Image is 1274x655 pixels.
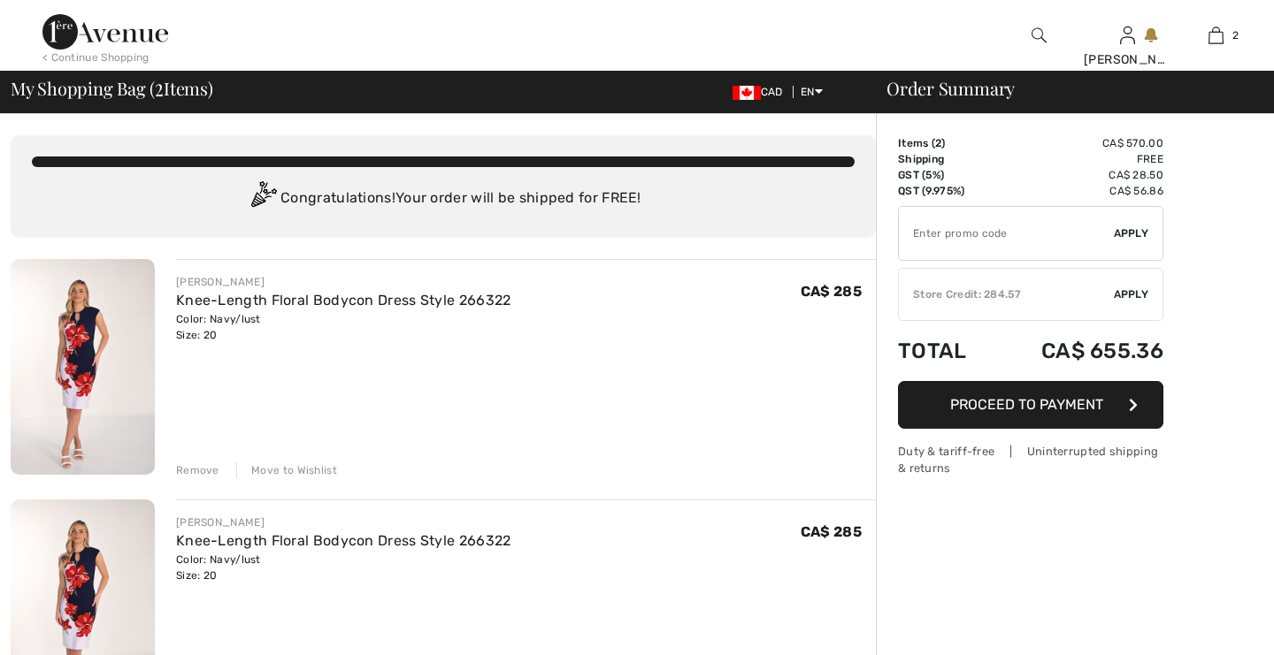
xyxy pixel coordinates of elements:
[898,381,1163,429] button: Proceed to Payment
[236,462,337,478] div: Move to Wishlist
[176,552,511,583] div: Color: Navy/lust Size: 20
[1172,25,1259,46] a: 2
[176,292,511,308] a: Knee-Length Floral Bodycon Dress Style 266322
[935,137,941,149] span: 2
[733,86,790,98] span: CAD
[994,135,1163,151] td: CA$ 570.00
[42,50,150,65] div: < Continue Shopping
[898,443,1163,476] div: Duty & tariff-free | Uninterrupted shipping & returns
[994,183,1163,199] td: CA$ 56.86
[899,286,1114,302] div: Store Credit: 284.57
[898,151,994,167] td: Shipping
[1209,25,1224,46] img: My Bag
[994,167,1163,183] td: CA$ 28.50
[176,274,511,290] div: [PERSON_NAME]
[1114,286,1149,302] span: Apply
[1120,27,1135,43] a: Sign In
[801,86,823,98] span: EN
[733,86,761,100] img: Canadian Dollar
[994,321,1163,381] td: CA$ 655.36
[898,321,994,381] td: Total
[950,396,1103,413] span: Proceed to Payment
[1120,25,1135,46] img: My Info
[1084,50,1170,69] div: [PERSON_NAME]
[11,259,155,475] img: Knee-Length Floral Bodycon Dress Style 266322
[176,532,511,549] a: Knee-Length Floral Bodycon Dress Style 266322
[1232,27,1239,43] span: 2
[1032,25,1047,46] img: search the website
[865,80,1263,97] div: Order Summary
[898,167,994,183] td: GST (5%)
[155,75,164,98] span: 2
[11,80,213,97] span: My Shopping Bag ( Items)
[898,183,994,199] td: QST (9.975%)
[42,14,168,50] img: 1ère Avenue
[1114,225,1149,241] span: Apply
[801,523,862,540] span: CA$ 285
[176,514,511,530] div: [PERSON_NAME]
[801,283,862,300] span: CA$ 285
[899,207,1114,260] input: Promo code
[32,181,855,217] div: Congratulations! Your order will be shipped for FREE!
[994,151,1163,167] td: Free
[898,135,994,151] td: Items ( )
[245,181,280,217] img: Congratulation2.svg
[176,462,219,478] div: Remove
[176,311,511,343] div: Color: Navy/lust Size: 20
